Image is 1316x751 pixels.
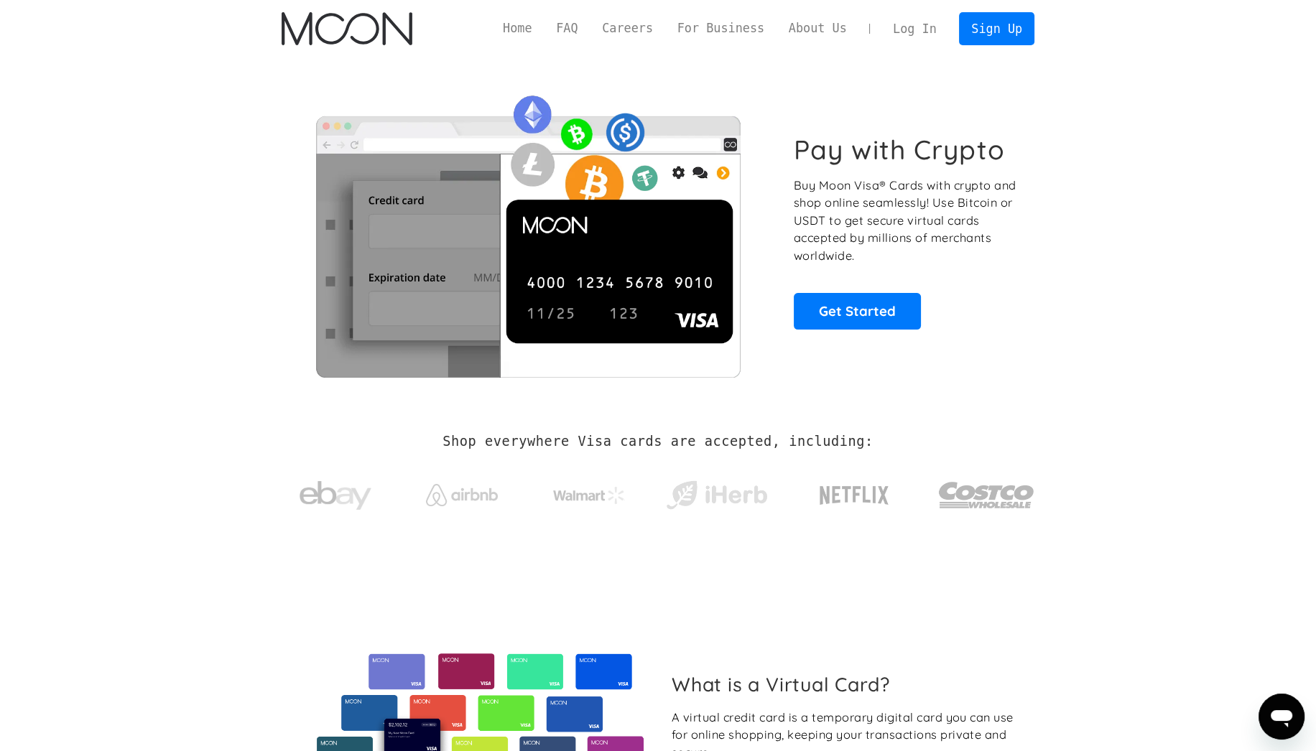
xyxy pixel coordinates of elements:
a: ebay [282,459,389,526]
a: Log In [881,13,948,45]
h2: What is a Virtual Card? [672,673,1023,696]
img: Airbnb [426,484,498,506]
a: Costco [938,454,1034,529]
a: Airbnb [409,470,516,513]
a: iHerb [663,462,770,521]
img: ebay [300,473,371,518]
a: About Us [777,19,859,37]
p: Buy Moon Visa® Cards with crypto and shop online seamlessly! Use Bitcoin or USDT to get secure vi... [794,177,1019,265]
a: Netflix [790,463,919,521]
a: Home [491,19,544,37]
a: Careers [590,19,664,37]
img: Moon Logo [282,12,412,45]
a: Get Started [794,293,921,329]
a: home [282,12,412,45]
h1: Pay with Crypto [794,134,1005,166]
a: For Business [665,19,777,37]
img: Costco [938,468,1034,522]
img: iHerb [663,477,770,514]
img: Moon Cards let you spend your crypto anywhere Visa is accepted. [282,85,774,377]
img: Walmart [553,487,625,504]
a: Walmart [536,472,643,511]
h2: Shop everywhere Visa cards are accepted, including: [442,434,873,449]
a: Sign Up [959,12,1034,45]
iframe: Nút để khởi chạy cửa sổ nhắn tin [1259,694,1305,740]
a: FAQ [544,19,590,37]
img: Netflix [818,477,890,513]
